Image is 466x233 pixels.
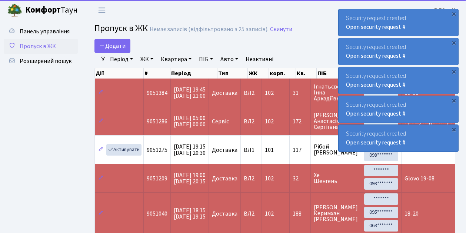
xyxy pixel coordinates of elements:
[293,90,307,96] span: 31
[244,147,259,153] span: ВЛ1
[147,89,167,97] span: 9051384
[158,53,194,66] a: Квартира
[434,6,457,15] a: ВЛ2 -. К.
[93,4,111,16] button: Переключити навігацію
[212,211,237,217] span: Доставка
[196,53,216,66] a: ПІБ
[270,26,292,33] a: Скинути
[346,52,406,60] a: Open security request #
[244,119,259,124] span: ВЛ2
[450,10,457,17] div: ×
[265,210,274,218] span: 102
[4,24,78,39] a: Панель управління
[434,6,457,14] b: ВЛ2 -. К.
[212,176,237,182] span: Доставка
[174,206,206,221] span: [DATE] 18:15 [DATE] 19:15
[296,68,317,79] th: Кв.
[450,39,457,46] div: ×
[150,26,269,33] div: Немає записів (відфільтровано з 25 записів).
[265,117,274,126] span: 102
[346,81,406,89] a: Open security request #
[346,23,406,31] a: Open security request #
[94,22,148,35] span: Пропуск в ЖК
[174,171,206,186] span: [DATE] 19:00 [DATE] 20:15
[248,68,269,79] th: ЖК
[94,39,130,53] a: Додати
[265,174,274,183] span: 102
[405,210,419,218] span: 18-20
[95,68,144,79] th: Дії
[20,27,70,36] span: Панель управління
[170,68,217,79] th: Період
[147,117,167,126] span: 9051286
[4,54,78,69] a: Розширений пошук
[405,174,435,183] span: Glovo 19-08
[4,39,78,54] a: Пропуск в ЖК
[243,53,276,66] a: Неактивні
[314,112,358,130] span: [PERSON_NAME] Анастасія Сергіївна
[450,97,457,104] div: ×
[339,67,458,94] div: Security request created
[144,68,170,79] th: #
[217,68,248,79] th: Тип
[244,211,259,217] span: ВЛ2
[107,53,136,66] a: Період
[346,139,406,147] a: Open security request #
[317,68,367,79] th: ПІБ
[147,146,167,154] span: 9051275
[339,125,458,152] div: Security request created
[269,68,296,79] th: корп.
[265,146,274,154] span: 101
[174,114,206,129] span: [DATE] 05:00 [DATE] 00:00
[174,86,206,100] span: [DATE] 19:45 [DATE] 21:00
[314,172,358,184] span: Хе Шенгень
[450,126,457,133] div: ×
[314,204,358,222] span: [PERSON_NAME] Керимхан [PERSON_NAME]
[217,53,241,66] a: Авто
[99,42,126,50] span: Додати
[314,84,358,101] span: Ігнатьєвська Інна Аркадіївна
[314,144,358,156] span: Рібой [PERSON_NAME]
[106,144,142,156] a: Активувати
[25,4,61,16] b: Комфорт
[339,9,458,36] div: Security request created
[244,176,259,182] span: ВЛ2
[212,147,237,153] span: Доставка
[265,89,274,97] span: 102
[7,3,22,18] img: logo.png
[293,211,307,217] span: 188
[212,119,229,124] span: Сервіс
[293,176,307,182] span: 32
[137,53,156,66] a: ЖК
[339,38,458,65] div: Security request created
[147,174,167,183] span: 9051209
[20,42,56,50] span: Пропуск в ЖК
[244,90,259,96] span: ВЛ2
[293,147,307,153] span: 117
[293,119,307,124] span: 172
[174,143,206,157] span: [DATE] 19:15 [DATE] 20:30
[346,110,406,118] a: Open security request #
[20,57,71,65] span: Розширений пошук
[25,4,78,17] span: Таун
[450,68,457,75] div: ×
[147,210,167,218] span: 9051040
[212,90,237,96] span: Доставка
[339,96,458,123] div: Security request created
